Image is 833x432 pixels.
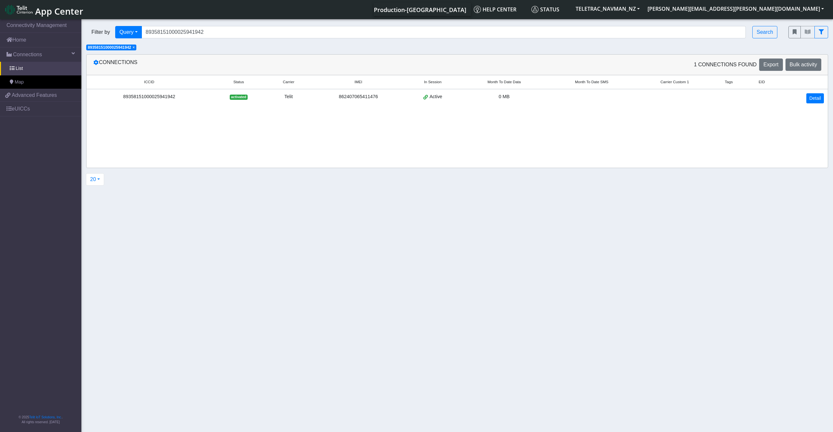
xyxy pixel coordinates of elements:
[233,79,244,85] span: Status
[230,95,248,100] span: activated
[575,79,608,85] span: Month To Date SMS
[316,93,401,100] div: 862407065411476
[88,45,131,50] span: 89358151000025941942
[5,5,33,15] img: logo-telit-cinterion-gw-new.png
[144,79,154,85] span: ICCID
[806,93,824,103] a: Detail
[5,3,82,17] a: App Center
[572,3,644,15] button: TELETRAC_NAVMAN_NZ
[13,51,42,59] span: Connections
[88,59,457,71] div: Connections
[474,6,516,13] span: Help center
[115,26,142,38] button: Query
[487,79,521,85] span: Month To Date Data
[374,6,466,14] span: Production-[GEOGRAPHIC_DATA]
[35,5,83,17] span: App Center
[269,93,308,100] div: Telit
[283,79,294,85] span: Carrier
[86,173,104,186] button: 20
[132,46,135,49] button: Close
[661,79,689,85] span: Carrier Custom 1
[86,28,115,36] span: Filter by
[12,91,57,99] span: Advanced Features
[29,415,62,419] a: Telit IoT Solutions, Inc.
[474,6,481,13] img: knowledge.svg
[694,61,757,69] span: 1 Connections found
[132,45,135,50] span: ×
[644,3,828,15] button: [PERSON_NAME][EMAIL_ADDRESS][PERSON_NAME][DOMAIN_NAME]
[531,6,559,13] span: Status
[788,26,828,38] div: fitlers menu
[16,65,23,72] span: List
[374,3,466,16] a: Your current platform instance
[15,79,24,86] span: Map
[142,26,746,38] input: Search...
[725,79,733,85] span: Tags
[790,62,817,67] span: Bulk activity
[90,93,208,100] div: 89358151000025941942
[430,93,442,100] span: Active
[759,59,783,71] button: Export
[355,79,362,85] span: IMEI
[531,6,539,13] img: status.svg
[752,26,777,38] button: Search
[763,62,778,67] span: Export
[471,3,529,16] a: Help center
[785,59,821,71] button: Bulk activity
[499,94,510,99] span: 0 MB
[759,79,765,85] span: EID
[424,79,442,85] span: In Session
[529,3,572,16] a: Status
